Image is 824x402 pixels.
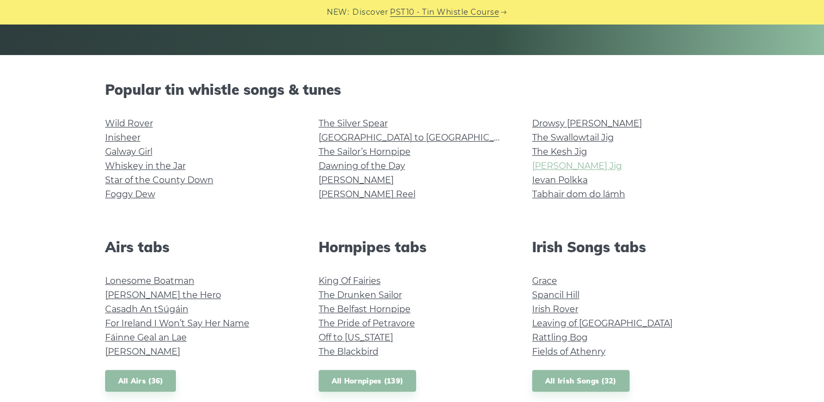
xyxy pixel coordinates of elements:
[390,6,499,19] a: PST10 - Tin Whistle Course
[327,6,349,19] span: NEW:
[105,332,187,343] a: Fáinne Geal an Lae
[532,304,578,314] a: Irish Rover
[532,147,587,157] a: The Kesh Jig
[105,239,292,255] h2: Airs tabs
[105,118,153,129] a: Wild Rover
[352,6,388,19] span: Discover
[319,370,417,392] a: All Hornpipes (139)
[532,332,588,343] a: Rattling Bog
[319,304,411,314] a: The Belfast Hornpipe
[532,118,642,129] a: Drowsy [PERSON_NAME]
[105,132,141,143] a: Inisheer
[105,318,249,328] a: For Ireland I Won’t Say Her Name
[105,189,155,199] a: Foggy Dew
[319,346,379,357] a: The Blackbird
[105,81,719,98] h2: Popular tin whistle songs & tunes
[532,161,622,171] a: [PERSON_NAME] Jig
[319,290,402,300] a: The Drunken Sailor
[105,161,186,171] a: Whiskey in the Jar
[319,332,393,343] a: Off to [US_STATE]
[532,239,719,255] h2: Irish Songs tabs
[319,189,416,199] a: [PERSON_NAME] Reel
[319,318,415,328] a: The Pride of Petravore
[532,346,606,357] a: Fields of Athenry
[319,132,520,143] a: [GEOGRAPHIC_DATA] to [GEOGRAPHIC_DATA]
[319,161,405,171] a: Dawning of the Day
[532,189,625,199] a: Tabhair dom do lámh
[319,147,411,157] a: The Sailor’s Hornpipe
[319,276,381,286] a: King Of Fairies
[319,118,388,129] a: The Silver Spear
[532,276,557,286] a: Grace
[105,304,188,314] a: Casadh An tSúgáin
[105,276,194,286] a: Lonesome Boatman
[105,290,221,300] a: [PERSON_NAME] the Hero
[105,370,176,392] a: All Airs (36)
[532,175,588,185] a: Ievan Polkka
[532,132,614,143] a: The Swallowtail Jig
[532,318,673,328] a: Leaving of [GEOGRAPHIC_DATA]
[105,346,180,357] a: [PERSON_NAME]
[532,290,579,300] a: Spancil Hill
[105,175,213,185] a: Star of the County Down
[319,239,506,255] h2: Hornpipes tabs
[319,175,394,185] a: [PERSON_NAME]
[532,370,630,392] a: All Irish Songs (32)
[105,147,152,157] a: Galway Girl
